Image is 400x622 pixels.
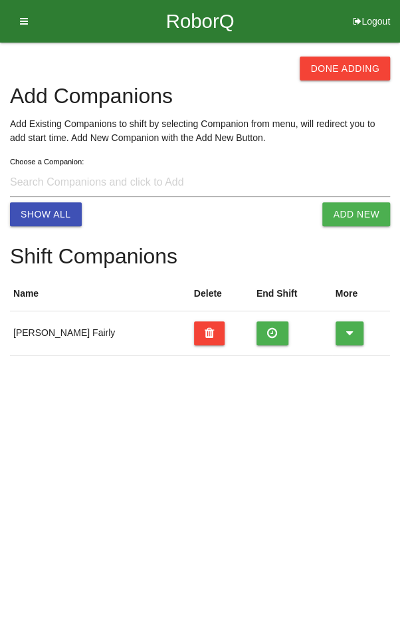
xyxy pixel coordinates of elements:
input: Search Companions and click to Add [10,168,390,197]
th: End Shift [253,277,332,311]
button: Delete Worker Companion [194,321,225,345]
button: Show All [10,202,82,226]
th: More [332,277,390,311]
p: Add Existing Companions to shift by selecting Companion from menu, will redirect you to add start... [10,117,390,145]
button: Clock Out [256,321,289,345]
th: Delete [191,277,253,311]
button: Add New [322,202,390,226]
label: Choose a Companion: [10,158,84,166]
th: Name [10,277,191,311]
td: [PERSON_NAME] Fairly [10,311,191,355]
h4: Shift Companions [10,245,390,268]
button: Done Adding [300,57,390,80]
h4: Add Companions [10,84,390,108]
